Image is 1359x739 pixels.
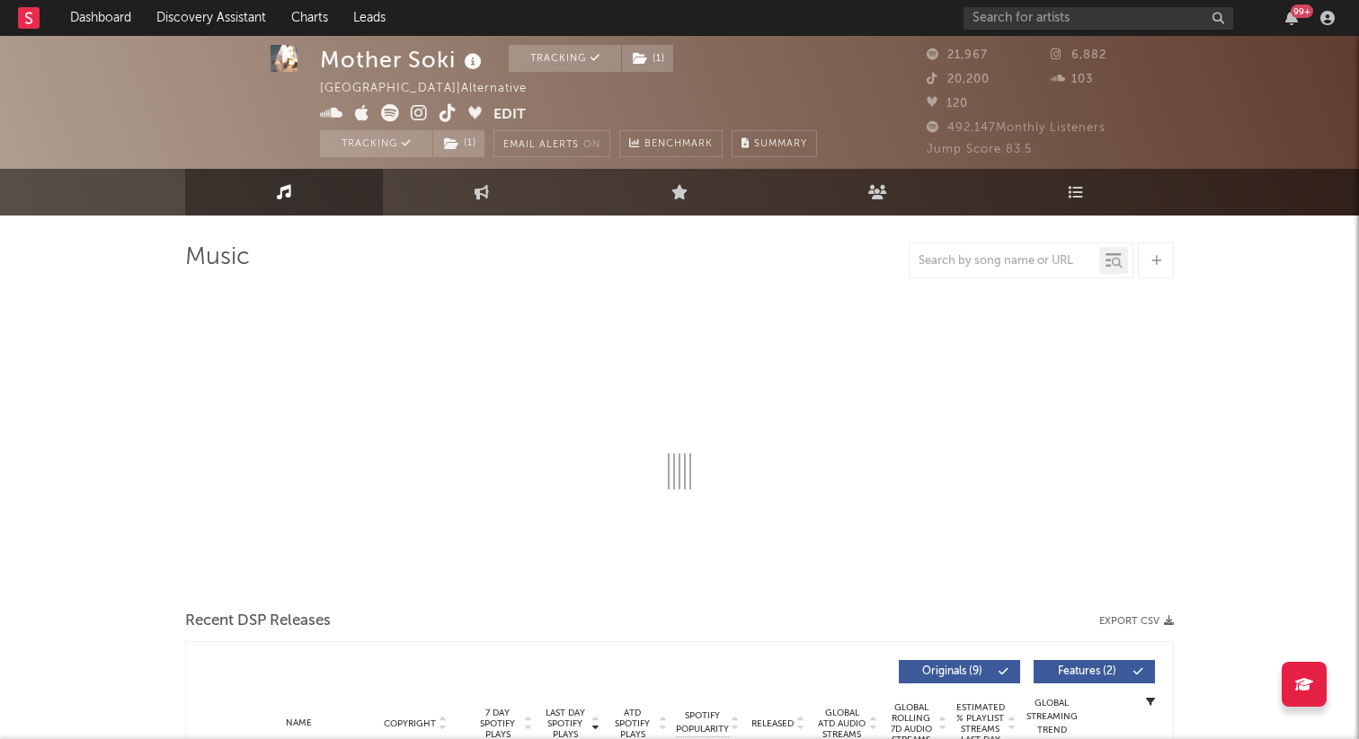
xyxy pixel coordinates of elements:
button: (1) [433,130,484,157]
span: Copyright [384,718,436,729]
span: Summary [754,139,807,149]
span: 120 [927,98,968,110]
div: 99 + [1291,4,1313,18]
span: ( 1 ) [621,45,674,72]
button: Email AlertsOn [493,130,610,157]
button: Export CSV [1099,616,1174,627]
span: Released [751,718,794,729]
span: 6,882 [1051,49,1106,61]
em: On [583,140,600,150]
button: Originals(9) [899,660,1020,683]
span: Originals ( 9 ) [910,666,993,677]
span: Jump Score: 83.5 [927,144,1032,155]
span: 492,147 Monthly Listeners [927,122,1106,134]
input: Search for artists [964,7,1233,30]
span: 20,200 [927,74,990,85]
button: 99+ [1285,11,1298,25]
button: (1) [622,45,673,72]
span: 103 [1051,74,1093,85]
button: Tracking [509,45,621,72]
span: ( 1 ) [432,130,485,157]
span: Benchmark [644,134,713,155]
div: Mother Soki [320,45,486,75]
div: [GEOGRAPHIC_DATA] | Alternative [320,78,547,100]
button: Edit [493,104,526,127]
a: Benchmark [619,130,723,157]
input: Search by song name or URL [910,254,1099,268]
span: 21,967 [927,49,988,61]
span: Features ( 2 ) [1045,666,1128,677]
button: Features(2) [1034,660,1155,683]
span: Recent DSP Releases [185,611,331,632]
button: Summary [732,130,817,157]
button: Tracking [320,130,432,157]
span: Spotify Popularity [676,709,729,736]
div: Name [240,717,358,730]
